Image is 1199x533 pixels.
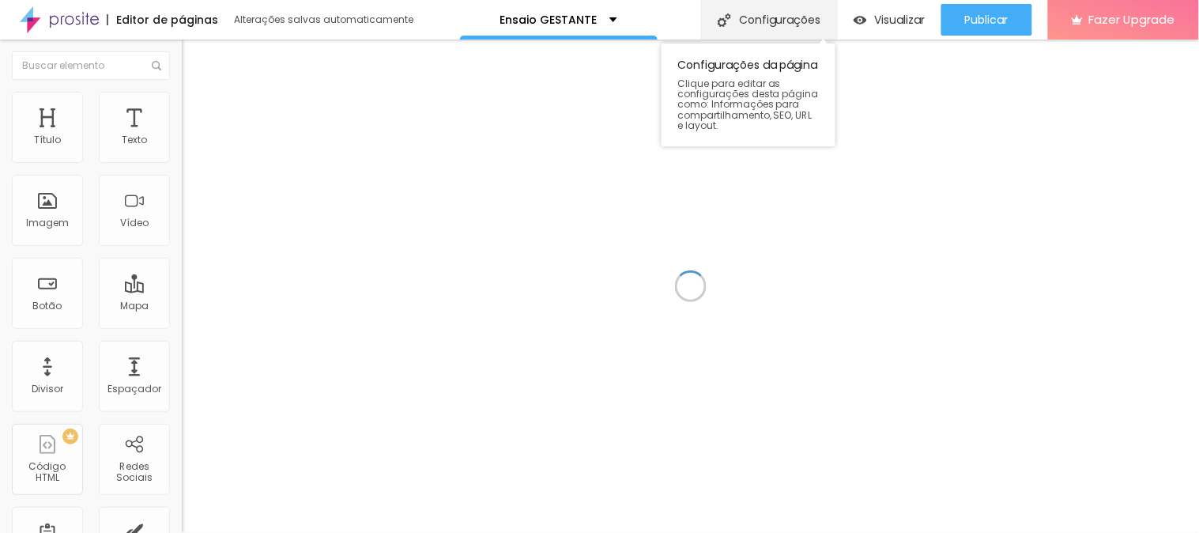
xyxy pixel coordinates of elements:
[107,14,218,25] div: Editor de páginas
[941,4,1032,36] button: Publicar
[875,13,926,26] span: Visualizar
[718,13,731,27] img: Icone
[234,15,416,25] div: Alterações salvas automaticamente
[854,13,867,27] img: view-1.svg
[838,4,941,36] button: Visualizar
[965,13,1009,26] span: Publicar
[120,301,149,312] div: Mapa
[677,78,820,130] span: Clique para editar as configurações desta página como: Informações para compartilhamento, SEO, UR...
[500,14,598,25] p: Ensaio GESTANTE
[120,217,149,229] div: Vídeo
[1089,13,1175,26] span: Fazer Upgrade
[26,217,69,229] div: Imagem
[107,384,161,395] div: Espaçador
[152,61,161,70] img: Icone
[16,461,78,484] div: Código HTML
[662,43,835,146] div: Configurações da página
[122,134,147,146] div: Texto
[32,384,63,395] div: Divisor
[34,134,61,146] div: Título
[12,51,170,80] input: Buscar elemento
[33,301,62,312] div: Botão
[103,461,165,484] div: Redes Sociais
